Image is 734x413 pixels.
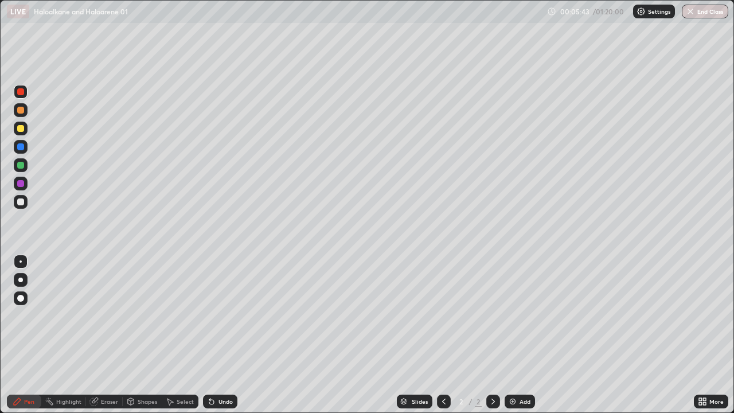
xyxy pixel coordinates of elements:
div: Slides [412,399,428,404]
p: Haloalkane and Haloarene 01 [34,7,128,16]
div: Add [520,399,530,404]
p: Settings [648,9,670,14]
div: Undo [218,399,233,404]
img: add-slide-button [508,397,517,406]
p: LIVE [10,7,26,16]
div: Pen [24,399,34,404]
div: Shapes [138,399,157,404]
div: Select [177,399,194,404]
div: Eraser [101,399,118,404]
img: class-settings-icons [637,7,646,16]
div: 2 [455,398,467,405]
div: Highlight [56,399,81,404]
div: 2 [475,396,482,407]
div: / [469,398,473,405]
div: More [709,399,724,404]
img: end-class-cross [686,7,695,16]
button: End Class [682,5,728,18]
